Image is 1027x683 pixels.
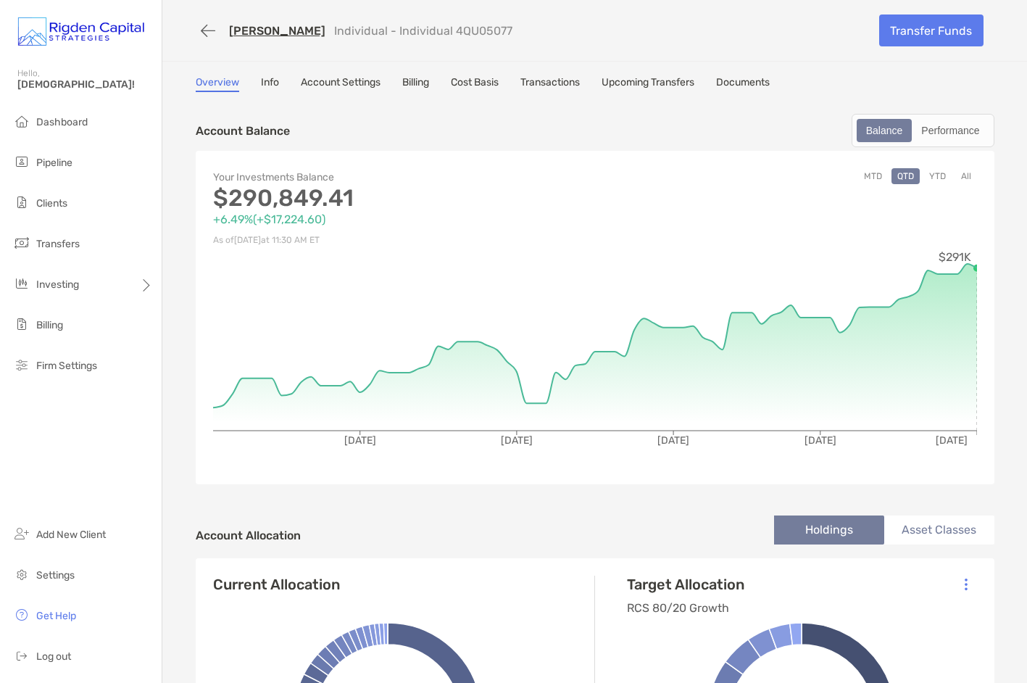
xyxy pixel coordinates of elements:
[36,278,79,291] span: Investing
[213,168,595,186] p: Your Investments Balance
[602,76,694,92] a: Upcoming Transfers
[13,234,30,252] img: transfers icon
[451,76,499,92] a: Cost Basis
[13,112,30,130] img: dashboard icon
[13,356,30,373] img: firm-settings icon
[13,315,30,333] img: billing icon
[13,606,30,624] img: get-help icon
[884,516,994,545] li: Asset Classes
[627,599,744,617] p: RCS 80/20 Growth
[500,434,532,447] tspan: [DATE]
[774,516,884,545] li: Holdings
[852,114,994,147] div: segmented control
[36,360,97,372] span: Firm Settings
[627,576,744,593] h4: Target Allocation
[402,76,429,92] a: Billing
[891,168,920,184] button: QTD
[13,194,30,211] img: clients icon
[213,231,595,249] p: As of [DATE] at 11:30 AM ET
[955,168,977,184] button: All
[196,122,290,140] p: Account Balance
[879,15,984,46] a: Transfer Funds
[261,76,279,92] a: Info
[301,76,381,92] a: Account Settings
[936,434,968,447] tspan: [DATE]
[13,153,30,170] img: pipeline icon
[213,189,595,207] p: $290,849.41
[36,650,71,663] span: Log out
[36,529,106,541] span: Add New Client
[804,434,836,447] tspan: [DATE]
[913,120,987,141] div: Performance
[13,647,30,664] img: logout icon
[344,434,375,447] tspan: [DATE]
[36,157,72,169] span: Pipeline
[196,529,301,542] h4: Account Allocation
[36,238,80,250] span: Transfers
[965,578,968,591] img: Icon List Menu
[229,24,325,38] a: [PERSON_NAME]
[196,76,239,92] a: Overview
[213,576,340,593] h4: Current Allocation
[17,6,144,58] img: Zoe Logo
[520,76,580,92] a: Transactions
[36,197,67,210] span: Clients
[13,275,30,292] img: investing icon
[657,434,689,447] tspan: [DATE]
[36,610,76,622] span: Get Help
[923,168,952,184] button: YTD
[858,120,911,141] div: Balance
[36,319,63,331] span: Billing
[334,24,512,38] p: Individual - Individual 4QU05077
[36,569,75,581] span: Settings
[213,210,595,228] p: +6.49% ( +$17,224.60 )
[36,116,88,128] span: Dashboard
[858,168,888,184] button: MTD
[716,76,770,92] a: Documents
[939,250,971,264] tspan: $291K
[13,566,30,583] img: settings icon
[17,78,153,91] span: [DEMOGRAPHIC_DATA]!
[13,525,30,542] img: add_new_client icon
